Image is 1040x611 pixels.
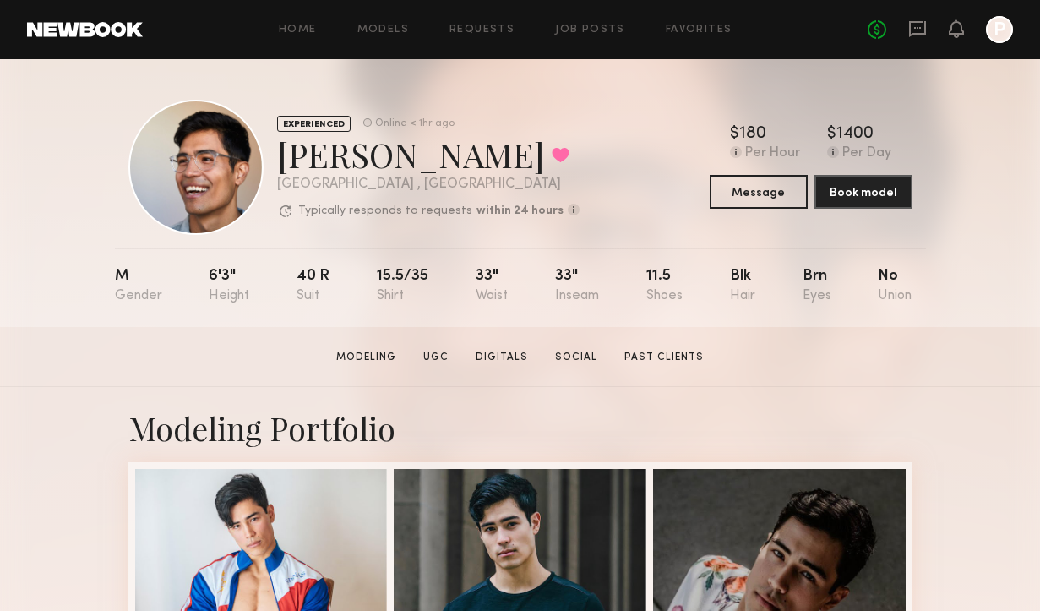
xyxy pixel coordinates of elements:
div: 180 [739,126,766,143]
div: Per Hour [745,146,800,161]
a: Home [279,25,317,35]
a: Modeling [329,350,403,365]
a: UGC [417,350,455,365]
a: Requests [449,25,515,35]
div: Per Day [842,146,891,161]
div: [PERSON_NAME] [277,132,580,177]
div: Brn [803,269,831,303]
b: within 24 hours [476,205,564,217]
a: Digitals [469,350,535,365]
div: [GEOGRAPHIC_DATA] , [GEOGRAPHIC_DATA] [277,177,580,192]
button: Message [710,175,808,209]
a: Past Clients [618,350,711,365]
a: P [986,16,1013,43]
p: Typically responds to requests [298,205,472,217]
div: 33" [476,269,508,303]
button: Book model [814,175,912,209]
div: EXPERIENCED [277,116,351,132]
div: 6'3" [209,269,249,303]
a: Social [548,350,604,365]
div: 11.5 [646,269,683,303]
a: Job Posts [555,25,625,35]
div: 33" [555,269,599,303]
a: Models [357,25,409,35]
div: 15.5/35 [377,269,428,303]
div: No [878,269,912,303]
div: 40 r [297,269,329,303]
div: Modeling Portfolio [128,407,912,449]
div: M [115,269,162,303]
div: $ [730,126,739,143]
div: $ [827,126,836,143]
div: Blk [730,269,755,303]
div: Online < 1hr ago [375,118,455,129]
a: Favorites [666,25,732,35]
div: 1400 [836,126,874,143]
